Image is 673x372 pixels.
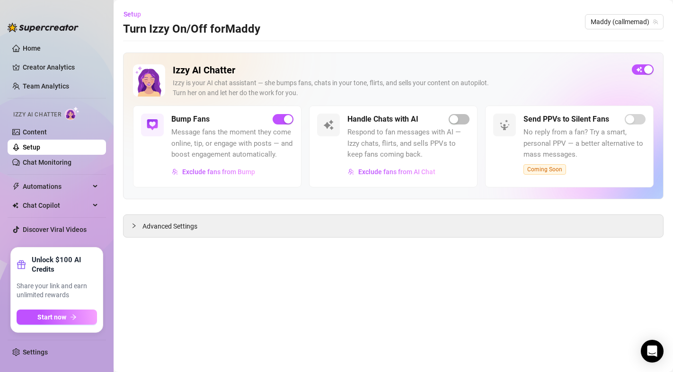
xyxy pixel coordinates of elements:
[23,128,47,136] a: Content
[23,44,41,52] a: Home
[591,15,658,29] span: Maddy (callmemad)
[171,164,256,179] button: Exclude fans from Bump
[147,119,158,131] img: svg%3e
[23,143,40,151] a: Setup
[12,183,20,190] span: thunderbolt
[348,168,354,175] img: svg%3e
[70,314,77,320] span: arrow-right
[347,114,418,125] h5: Handle Chats with AI
[17,310,97,325] button: Start nowarrow-right
[171,127,293,160] span: Message fans the moment they come online, tip, or engage with posts — and boost engagement automa...
[123,22,260,37] h3: Turn Izzy On/Off for Maddy
[173,64,624,76] h2: Izzy AI Chatter
[23,348,48,356] a: Settings
[13,110,61,119] span: Izzy AI Chatter
[523,164,566,175] span: Coming Soon
[173,78,624,98] div: Izzy is your AI chat assistant — she bumps fans, chats in your tone, flirts, and sells your conte...
[358,168,435,176] span: Exclude fans from AI Chat
[172,168,178,175] img: svg%3e
[131,223,137,229] span: collapsed
[23,198,90,213] span: Chat Copilot
[323,119,334,131] img: svg%3e
[123,7,149,22] button: Setup
[641,340,664,363] div: Open Intercom Messenger
[142,221,197,231] span: Advanced Settings
[23,82,69,90] a: Team Analytics
[499,119,510,131] img: svg%3e
[171,114,210,125] h5: Bump Fans
[65,106,80,120] img: AI Chatter
[23,159,71,166] a: Chat Monitoring
[347,164,436,179] button: Exclude fans from AI Chat
[23,226,87,233] a: Discover Viral Videos
[17,282,97,300] span: Share your link and earn unlimited rewards
[131,221,142,231] div: collapsed
[124,10,141,18] span: Setup
[523,127,646,160] span: No reply from a fan? Try a smart, personal PPV — a better alternative to mass messages.
[133,64,165,97] img: Izzy AI Chatter
[12,202,18,209] img: Chat Copilot
[8,23,79,32] img: logo-BBDzfeDw.svg
[653,19,658,25] span: team
[523,114,609,125] h5: Send PPVs to Silent Fans
[17,260,26,269] span: gift
[347,127,469,160] span: Respond to fan messages with AI — Izzy chats, flirts, and sells PPVs to keep fans coming back.
[23,60,98,75] a: Creator Analytics
[182,168,255,176] span: Exclude fans from Bump
[23,179,90,194] span: Automations
[37,313,66,321] span: Start now
[32,255,97,274] strong: Unlock $100 AI Credits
